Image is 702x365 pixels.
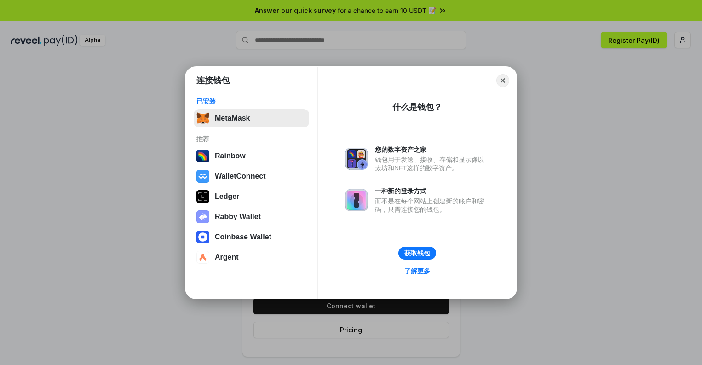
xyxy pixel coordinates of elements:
div: Ledger [215,192,239,201]
div: 了解更多 [404,267,430,275]
div: Argent [215,253,239,261]
button: Rabby Wallet [194,208,309,226]
img: svg+xml,%3Csvg%20xmlns%3D%22http%3A%2F%2Fwww.w3.org%2F2000%2Fsvg%22%20fill%3D%22none%22%20viewBox... [345,189,368,211]
img: svg+xml,%3Csvg%20xmlns%3D%22http%3A%2F%2Fwww.w3.org%2F2000%2Fsvg%22%20fill%3D%22none%22%20viewBox... [345,148,368,170]
img: svg+xml,%3Csvg%20width%3D%2228%22%20height%3D%2228%22%20viewBox%3D%220%200%2028%2028%22%20fill%3D... [196,251,209,264]
div: 而不是在每个网站上创建新的账户和密码，只需连接您的钱包。 [375,197,489,214]
a: 了解更多 [399,265,436,277]
button: WalletConnect [194,167,309,185]
img: svg+xml,%3Csvg%20width%3D%22120%22%20height%3D%22120%22%20viewBox%3D%220%200%20120%20120%22%20fil... [196,150,209,162]
button: Coinbase Wallet [194,228,309,246]
button: Close [496,74,509,87]
div: 已安装 [196,97,306,105]
div: Rainbow [215,152,246,160]
h1: 连接钱包 [196,75,230,86]
button: MetaMask [194,109,309,127]
div: WalletConnect [215,172,266,180]
div: 钱包用于发送、接收、存储和显示像以太坊和NFT这样的数字资产。 [375,156,489,172]
div: Rabby Wallet [215,213,261,221]
img: svg+xml,%3Csvg%20fill%3D%22none%22%20height%3D%2233%22%20viewBox%3D%220%200%2035%2033%22%20width%... [196,112,209,125]
div: 一种新的登录方式 [375,187,489,195]
div: MetaMask [215,114,250,122]
button: Rainbow [194,147,309,165]
button: 获取钱包 [398,247,436,260]
img: svg+xml,%3Csvg%20xmlns%3D%22http%3A%2F%2Fwww.w3.org%2F2000%2Fsvg%22%20width%3D%2228%22%20height%3... [196,190,209,203]
div: Coinbase Wallet [215,233,271,241]
div: 您的数字资产之家 [375,145,489,154]
img: svg+xml,%3Csvg%20width%3D%2228%22%20height%3D%2228%22%20viewBox%3D%220%200%2028%2028%22%20fill%3D... [196,231,209,243]
div: 推荐 [196,135,306,143]
img: svg+xml,%3Csvg%20xmlns%3D%22http%3A%2F%2Fwww.w3.org%2F2000%2Fsvg%22%20fill%3D%22none%22%20viewBox... [196,210,209,223]
img: svg+xml,%3Csvg%20width%3D%2228%22%20height%3D%2228%22%20viewBox%3D%220%200%2028%2028%22%20fill%3D... [196,170,209,183]
button: Ledger [194,187,309,206]
button: Argent [194,248,309,267]
div: 获取钱包 [404,249,430,257]
div: 什么是钱包？ [392,102,442,113]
